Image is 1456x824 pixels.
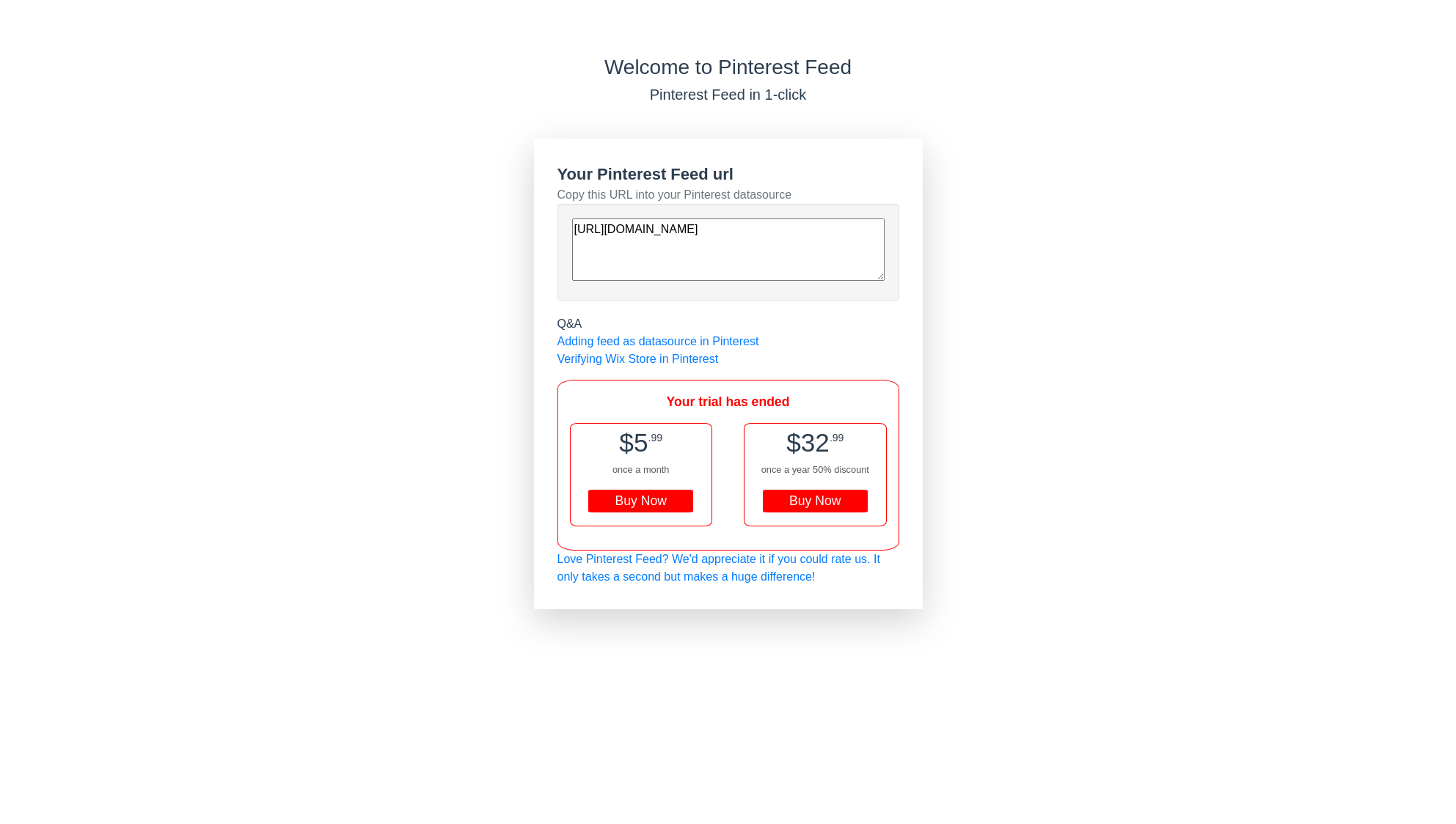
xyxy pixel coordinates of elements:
[786,428,830,457] span: $32
[557,162,899,186] div: Your Pinterest Feed url
[619,428,648,457] span: $5
[588,490,693,513] div: Buy Now
[830,432,844,444] span: .99
[557,315,899,333] div: Q&A
[648,432,662,444] span: .99
[570,392,887,411] div: Your trial has ended
[557,335,759,347] a: Adding feed as datasource in Pinterest
[745,463,885,477] div: once a year 50% discount
[763,490,868,513] div: Buy Now
[571,463,711,477] div: once a month
[557,353,719,365] a: Verifying Wix Store in Pinterest
[557,553,880,583] a: Love Pinterest Feed? We'd appreciate it if you could rate us. It only takes a second but makes a ...
[557,186,899,204] div: Copy this URL into your Pinterest datasource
